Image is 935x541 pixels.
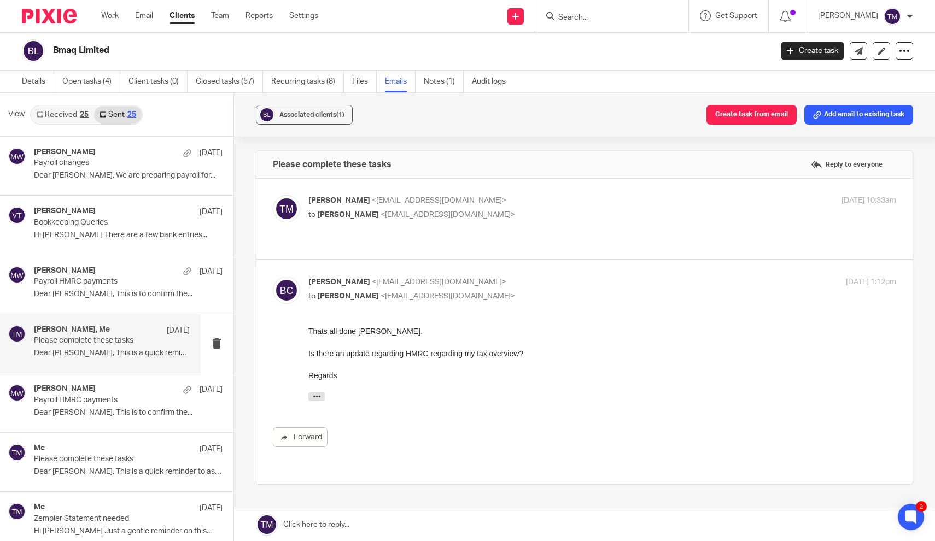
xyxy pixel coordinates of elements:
[8,444,26,461] img: svg%3E
[841,195,896,207] p: [DATE] 10:33am
[128,71,188,92] a: Client tasks (0)
[352,71,377,92] a: Files
[385,71,416,92] a: Emails
[8,148,26,165] img: svg%3E
[715,12,757,20] span: Get Support
[135,10,153,21] a: Email
[22,39,45,62] img: svg%3E
[34,218,185,227] p: Bookkeeping Queries
[200,148,223,158] p: [DATE]
[256,105,353,125] button: Associated clients(1)
[308,278,370,286] span: [PERSON_NAME]
[101,10,119,21] a: Work
[34,527,223,536] p: Hi [PERSON_NAME] Just a gentle reminder on this...
[196,71,263,92] a: Closed tasks (57)
[62,71,120,92] a: Open tasks (4)
[34,171,223,180] p: Dear [PERSON_NAME], We are preparing payroll for...
[279,111,344,118] span: Associated clients
[34,384,96,393] h4: [PERSON_NAME]
[273,159,391,170] h4: Please complete these tasks
[381,211,515,219] span: <[EMAIL_ADDRESS][DOMAIN_NAME]>
[706,105,797,125] button: Create task from email
[34,325,110,334] h4: [PERSON_NAME], Me
[808,156,885,173] label: Reply to everyone
[34,408,223,417] p: Dear [PERSON_NAME], This is to confirm the...
[308,292,315,300] span: to
[34,455,185,464] p: Please complete these tasks
[472,71,514,92] a: Audit logs
[308,211,315,219] span: to
[200,266,223,277] p: [DATE]
[273,427,328,447] a: Forward
[34,514,185,524] p: Zempler Statement needed
[8,266,26,284] img: svg%3E
[34,290,223,299] p: Dear [PERSON_NAME], This is to confirm the...
[8,325,26,343] img: svg%3E
[381,292,515,300] span: <[EMAIL_ADDRESS][DOMAIN_NAME]>
[200,384,223,395] p: [DATE]
[8,384,26,402] img: svg%3E
[94,106,141,124] a: Sent25
[31,106,94,124] a: Received25
[372,197,506,204] span: <[EMAIL_ADDRESS][DOMAIN_NAME]>
[804,105,913,125] button: Add email to existing task
[53,45,622,56] h2: Bmaq Limited
[308,197,370,204] span: [PERSON_NAME]
[34,207,96,216] h4: [PERSON_NAME]
[246,10,273,21] a: Reports
[34,148,96,157] h4: [PERSON_NAME]
[34,158,185,168] p: Payroll changes
[127,111,136,119] div: 25
[167,325,190,336] p: [DATE]
[781,42,844,60] a: Create task
[200,503,223,514] p: [DATE]
[34,444,45,453] h4: Me
[34,336,159,345] p: Please complete these tasks
[557,13,656,23] input: Search
[271,71,344,92] a: Recurring tasks (8)
[259,107,275,123] img: svg%3E
[317,292,379,300] span: [PERSON_NAME]
[424,71,464,92] a: Notes (1)
[289,10,318,21] a: Settings
[818,10,878,21] p: [PERSON_NAME]
[22,71,54,92] a: Details
[34,266,96,275] h4: [PERSON_NAME]
[34,231,223,240] p: Hi [PERSON_NAME] There are a few bank entries...
[916,501,927,512] div: 2
[34,277,185,286] p: Payroll HMRC payments
[34,467,223,477] p: Dear [PERSON_NAME], This is a quick reminder to ask...
[200,444,223,455] p: [DATE]
[317,211,379,219] span: [PERSON_NAME]
[884,8,901,25] img: svg%3E
[34,503,45,512] h4: Me
[8,207,26,224] img: svg%3E
[34,349,190,358] p: Dear [PERSON_NAME], This is a quick reminder to ask...
[34,396,185,405] p: Payroll HMRC payments
[372,278,506,286] span: <[EMAIL_ADDRESS][DOMAIN_NAME]>
[22,9,77,23] img: Pixie
[846,277,896,288] p: [DATE] 1:12pm
[80,111,89,119] div: 25
[8,109,25,120] span: View
[273,195,300,222] img: svg%3E
[8,503,26,520] img: svg%3E
[200,207,223,217] p: [DATE]
[273,277,300,304] img: svg%3E
[211,10,229,21] a: Team
[170,10,195,21] a: Clients
[336,111,344,118] span: (1)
